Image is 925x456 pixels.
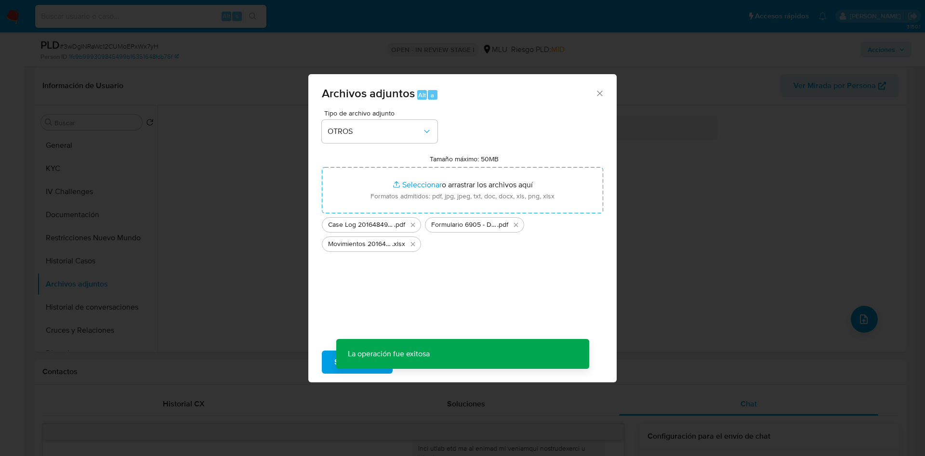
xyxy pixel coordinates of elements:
span: Tipo de archivo adjunto [324,110,440,117]
span: Movimientos 201648498 - 07_08_2025 [328,239,392,249]
span: .pdf [394,220,405,230]
label: Tamaño máximo: 50MB [430,155,499,163]
p: La operación fue exitosa [336,339,441,369]
span: .xlsx [392,239,405,249]
button: Cerrar [595,89,604,97]
button: Eliminar Formulario 6905 - DGI.pdf [510,219,522,231]
ul: Archivos seleccionados [322,213,603,252]
span: Cancelar [409,352,440,373]
button: OTROS [322,120,437,143]
button: Eliminar Movimientos 201648498 - 07_08_2025.xlsx [407,238,419,250]
button: Eliminar Case Log 201648498 - 07_08_2025.pdf [407,219,419,231]
span: OTROS [328,127,422,136]
span: Archivos adjuntos [322,85,415,102]
span: Formulario 6905 - DGI [431,220,497,230]
span: Case Log 201648498 - 07_08_2025 [328,220,394,230]
span: .pdf [497,220,508,230]
button: Subir archivo [322,351,393,374]
span: a [431,91,434,100]
span: Subir archivo [334,352,380,373]
span: Alt [418,91,426,100]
